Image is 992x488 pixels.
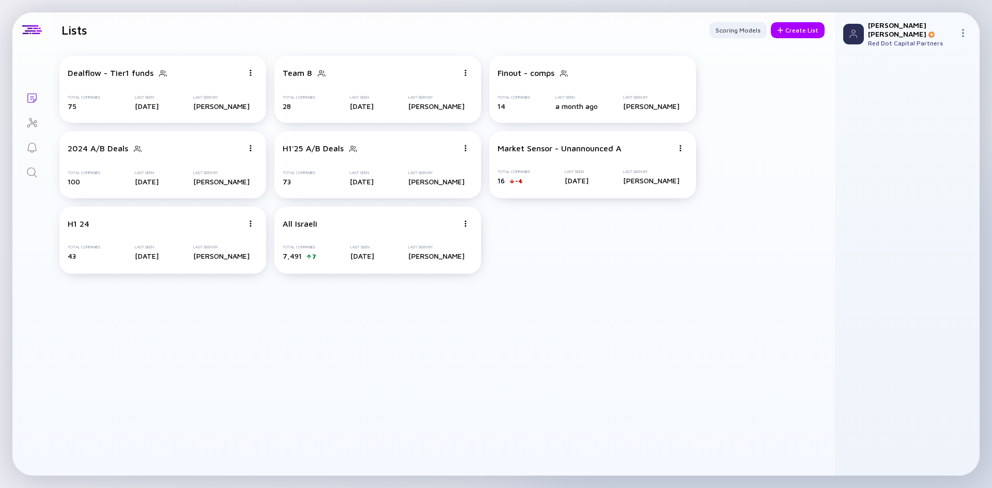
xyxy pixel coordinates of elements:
div: [DATE] [135,177,159,186]
div: Total Companies [283,245,316,249]
div: Last Seen By [408,95,464,100]
button: Create List [771,22,825,38]
div: Total Companies [68,95,100,100]
div: [PERSON_NAME] [PERSON_NAME] [868,21,955,38]
div: Last Seen [565,169,588,174]
div: [DATE] [135,102,159,111]
div: Total Companies [498,95,530,100]
div: Market Sensor - Unannounced A [498,144,622,153]
h1: Lists [61,23,87,37]
img: Menu [247,70,254,76]
div: [DATE] [350,251,374,260]
div: Total Companies [498,169,530,174]
span: 100 [68,177,80,186]
div: 2024 A/B Deals [68,144,128,153]
div: Last Seen [135,245,159,249]
div: Last Seen By [408,170,464,175]
div: Last Seen [555,95,598,100]
img: Menu [677,145,684,151]
span: 14 [498,102,505,111]
img: Menu [462,145,469,151]
div: Team 8 [283,68,312,77]
span: 75 [68,102,76,111]
img: Menu [462,70,469,76]
div: 7 [312,253,316,260]
img: Menu [462,221,469,227]
div: Last Seen By [623,169,679,174]
div: [PERSON_NAME] [408,102,464,111]
a: Lists [12,85,51,109]
button: Scoring Models [709,22,767,38]
span: 28 [283,102,291,111]
div: a month ago [555,102,598,111]
span: 7,491 [283,251,302,260]
div: -4 [515,177,523,185]
span: 16 [498,176,505,185]
div: All Israeli [283,219,317,228]
div: [DATE] [565,176,588,185]
span: 43 [68,251,76,260]
div: Last Seen By [193,95,250,100]
div: Total Companies [68,170,100,175]
img: Menu [247,145,254,151]
div: [DATE] [135,251,159,260]
div: Last Seen [350,245,374,249]
div: Last Seen [350,95,374,100]
div: Total Companies [283,95,315,100]
div: Last Seen By [193,245,250,249]
img: Menu [959,29,967,37]
div: [PERSON_NAME] [408,251,464,260]
div: Last Seen [135,170,159,175]
div: [PERSON_NAME] [408,177,464,186]
div: [PERSON_NAME] [193,177,250,186]
div: Last Seen By [623,95,679,100]
img: Menu [247,221,254,227]
div: Last Seen [350,170,374,175]
div: [PERSON_NAME] [193,251,250,260]
div: Last Seen [135,95,159,100]
div: Red Dot Capital Partners [868,39,955,47]
a: Investor Map [12,109,51,134]
div: [DATE] [350,102,374,111]
div: Finout - comps [498,68,554,77]
div: Dealflow - Tier1 funds [68,68,153,77]
div: [DATE] [350,177,374,186]
div: [PERSON_NAME] [623,176,679,185]
div: Last Seen By [193,170,250,175]
a: Search [12,159,51,184]
span: 73 [283,177,291,186]
div: [PERSON_NAME] [193,102,250,111]
a: Reminders [12,134,51,159]
div: [PERSON_NAME] [623,102,679,111]
div: Total Companies [68,245,100,249]
img: Profile Picture [843,24,864,44]
div: H1 24 [68,219,89,228]
div: H1'25 A/B Deals [283,144,344,153]
div: Last Seen By [408,245,464,249]
div: Total Companies [283,170,315,175]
